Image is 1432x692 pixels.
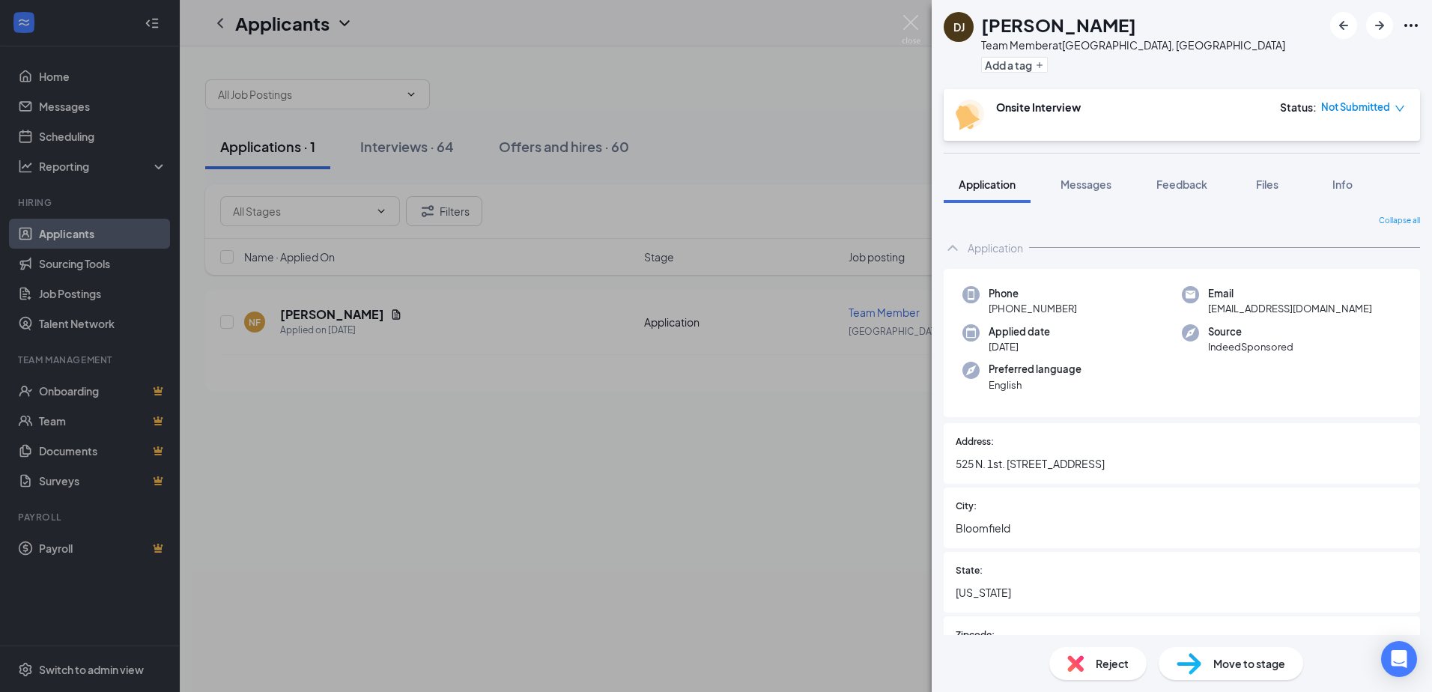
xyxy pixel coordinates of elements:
[1035,61,1044,70] svg: Plus
[1061,177,1111,191] span: Messages
[953,19,965,34] div: DJ
[956,500,977,514] span: City:
[1379,215,1420,227] span: Collapse all
[1321,100,1390,115] span: Not Submitted
[1208,324,1293,339] span: Source
[1335,16,1353,34] svg: ArrowLeftNew
[1330,12,1357,39] button: ArrowLeftNew
[1156,177,1207,191] span: Feedback
[989,339,1050,354] span: [DATE]
[1213,655,1285,672] span: Move to stage
[1208,339,1293,354] span: IndeedSponsored
[956,520,1408,536] span: Bloomfield
[981,37,1285,52] div: Team Member at [GEOGRAPHIC_DATA], [GEOGRAPHIC_DATA]
[956,628,995,643] span: Zipcode:
[989,362,1081,377] span: Preferred language
[959,177,1016,191] span: Application
[956,564,983,578] span: State:
[944,239,962,257] svg: ChevronUp
[989,286,1077,301] span: Phone
[1096,655,1129,672] span: Reject
[956,455,1408,472] span: 525 N. 1st. [STREET_ADDRESS]
[989,377,1081,392] span: English
[1366,12,1393,39] button: ArrowRight
[956,584,1408,601] span: [US_STATE]
[1381,641,1417,677] div: Open Intercom Messenger
[981,12,1136,37] h1: [PERSON_NAME]
[1395,103,1405,114] span: down
[981,57,1048,73] button: PlusAdd a tag
[968,240,1023,255] div: Application
[1256,177,1278,191] span: Files
[1280,100,1317,115] div: Status :
[1208,301,1372,316] span: [EMAIL_ADDRESS][DOMAIN_NAME]
[1332,177,1353,191] span: Info
[1208,286,1372,301] span: Email
[989,324,1050,339] span: Applied date
[1402,16,1420,34] svg: Ellipses
[1371,16,1389,34] svg: ArrowRight
[956,435,994,449] span: Address:
[989,301,1077,316] span: [PHONE_NUMBER]
[996,100,1081,114] b: Onsite Interview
